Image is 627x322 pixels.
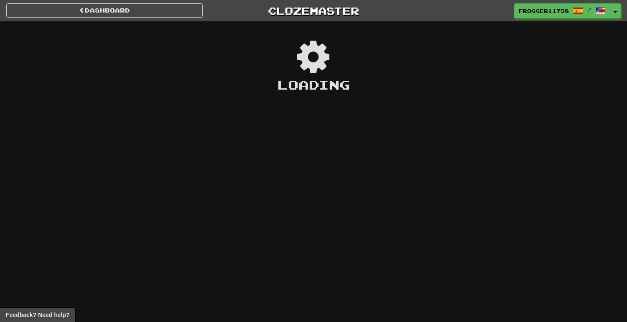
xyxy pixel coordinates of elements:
[215,3,412,18] a: Clozemaster
[6,311,69,319] span: Open feedback widget
[6,3,203,18] a: Dashboard
[519,7,569,15] span: frogger11758
[587,7,591,13] span: /
[514,3,610,18] a: frogger11758 /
